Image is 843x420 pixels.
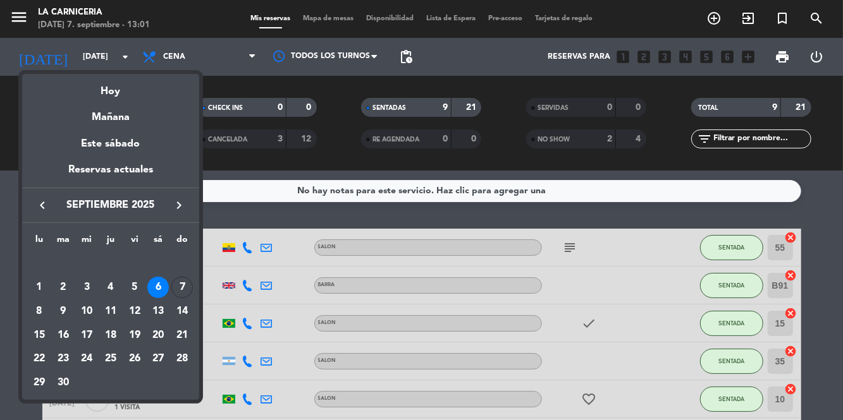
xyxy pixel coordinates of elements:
[27,252,194,276] td: SEP.
[52,372,74,393] div: 30
[51,347,75,371] td: 23 de septiembre de 2025
[76,301,97,322] div: 10
[170,232,194,252] th: domingo
[171,325,193,346] div: 21
[124,301,145,322] div: 12
[100,325,121,346] div: 18
[147,348,169,369] div: 27
[170,299,194,323] td: 14 de septiembre de 2025
[51,299,75,323] td: 9 de septiembre de 2025
[51,323,75,347] td: 16 de septiembre de 2025
[170,323,194,347] td: 21 de septiembre de 2025
[168,197,190,213] button: keyboard_arrow_right
[28,277,50,298] div: 1
[123,347,147,371] td: 26 de septiembre de 2025
[31,197,54,213] button: keyboard_arrow_left
[28,325,50,346] div: 15
[147,275,171,299] td: 6 de septiembre de 2025
[27,299,51,323] td: 8 de septiembre de 2025
[52,348,74,369] div: 23
[27,275,51,299] td: 1 de septiembre de 2025
[171,301,193,322] div: 14
[28,348,50,369] div: 22
[100,301,121,322] div: 11
[51,275,75,299] td: 2 de septiembre de 2025
[75,347,99,371] td: 24 de septiembre de 2025
[147,277,169,298] div: 6
[171,277,193,298] div: 7
[28,372,50,393] div: 29
[147,299,171,323] td: 13 de septiembre de 2025
[76,325,97,346] div: 17
[99,347,123,371] td: 25 de septiembre de 2025
[123,232,147,252] th: viernes
[27,323,51,347] td: 15 de septiembre de 2025
[52,325,74,346] div: 16
[27,371,51,395] td: 29 de septiembre de 2025
[28,301,50,322] div: 8
[123,275,147,299] td: 5 de septiembre de 2025
[170,347,194,371] td: 28 de septiembre de 2025
[147,301,169,322] div: 13
[100,348,121,369] div: 25
[75,232,99,252] th: miércoles
[124,277,145,298] div: 5
[100,277,121,298] div: 4
[99,275,123,299] td: 4 de septiembre de 2025
[75,323,99,347] td: 17 de septiembre de 2025
[75,299,99,323] td: 10 de septiembre de 2025
[170,275,194,299] td: 7 de septiembre de 2025
[54,197,168,213] span: septiembre 2025
[22,74,199,100] div: Hoy
[99,232,123,252] th: jueves
[76,348,97,369] div: 24
[35,198,50,213] i: keyboard_arrow_left
[123,299,147,323] td: 12 de septiembre de 2025
[171,348,193,369] div: 28
[99,323,123,347] td: 18 de septiembre de 2025
[147,323,171,347] td: 20 de septiembre de 2025
[171,198,187,213] i: keyboard_arrow_right
[147,347,171,371] td: 27 de septiembre de 2025
[22,100,199,126] div: Mañana
[147,325,169,346] div: 20
[52,277,74,298] div: 2
[124,325,145,346] div: 19
[124,348,145,369] div: 26
[123,323,147,347] td: 19 de septiembre de 2025
[52,301,74,322] div: 9
[22,162,199,188] div: Reservas actuales
[75,275,99,299] td: 3 de septiembre de 2025
[147,232,171,252] th: sábado
[76,277,97,298] div: 3
[99,299,123,323] td: 11 de septiembre de 2025
[27,347,51,371] td: 22 de septiembre de 2025
[51,232,75,252] th: martes
[51,371,75,395] td: 30 de septiembre de 2025
[22,126,199,162] div: Este sábado
[27,232,51,252] th: lunes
